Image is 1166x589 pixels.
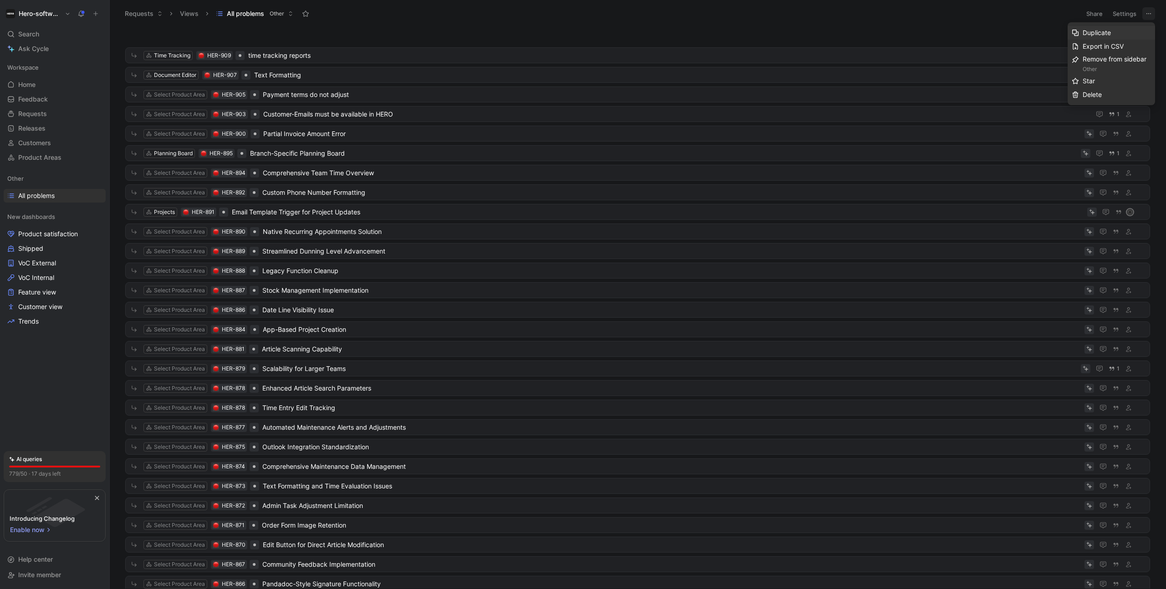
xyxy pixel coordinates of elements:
[1083,91,1102,98] span: Delete
[1083,65,1151,74] div: Other
[1083,54,1151,74] div: Remove from sidebar
[1083,77,1095,85] span: Star
[1083,42,1124,50] span: Export in CSV
[1083,29,1111,36] span: Duplicate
